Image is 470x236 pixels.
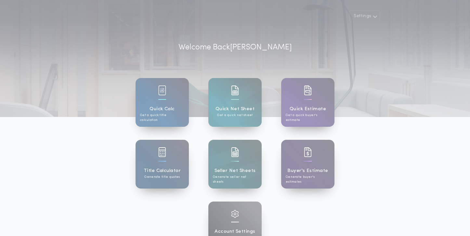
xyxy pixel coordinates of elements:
[286,113,330,123] p: Get a quick buyer's estimate
[349,10,380,22] button: Settings
[286,175,330,184] p: Generate buyer's estimates
[287,167,328,175] h1: Buyer's Estimate
[208,78,262,127] a: card iconQuick Net SheetGet a quick net sheet
[215,228,255,235] h1: Account Settings
[281,140,334,189] a: card iconBuyer's EstimateGenerate buyer's estimates
[158,85,166,95] img: card icon
[144,175,180,179] p: Generate title quotes
[231,147,239,157] img: card icon
[217,113,253,118] p: Get a quick net sheet
[213,175,257,184] p: Generate seller net sheets
[158,147,166,157] img: card icon
[178,42,292,53] p: Welcome Back [PERSON_NAME]
[208,140,262,189] a: card iconSeller Net SheetsGenerate seller net sheets
[304,85,312,95] img: card icon
[150,105,175,113] h1: Quick Calc
[281,78,334,127] a: card iconQuick EstimateGet a quick buyer's estimate
[231,85,239,95] img: card icon
[136,78,189,127] a: card iconQuick CalcGet a quick title calculation
[136,140,189,189] a: card iconTitle CalculatorGenerate title quotes
[144,167,181,175] h1: Title Calculator
[140,113,184,123] p: Get a quick title calculation
[231,210,239,218] img: card icon
[290,105,326,113] h1: Quick Estimate
[215,105,255,113] h1: Quick Net Sheet
[215,167,256,175] h1: Seller Net Sheets
[304,147,312,157] img: card icon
